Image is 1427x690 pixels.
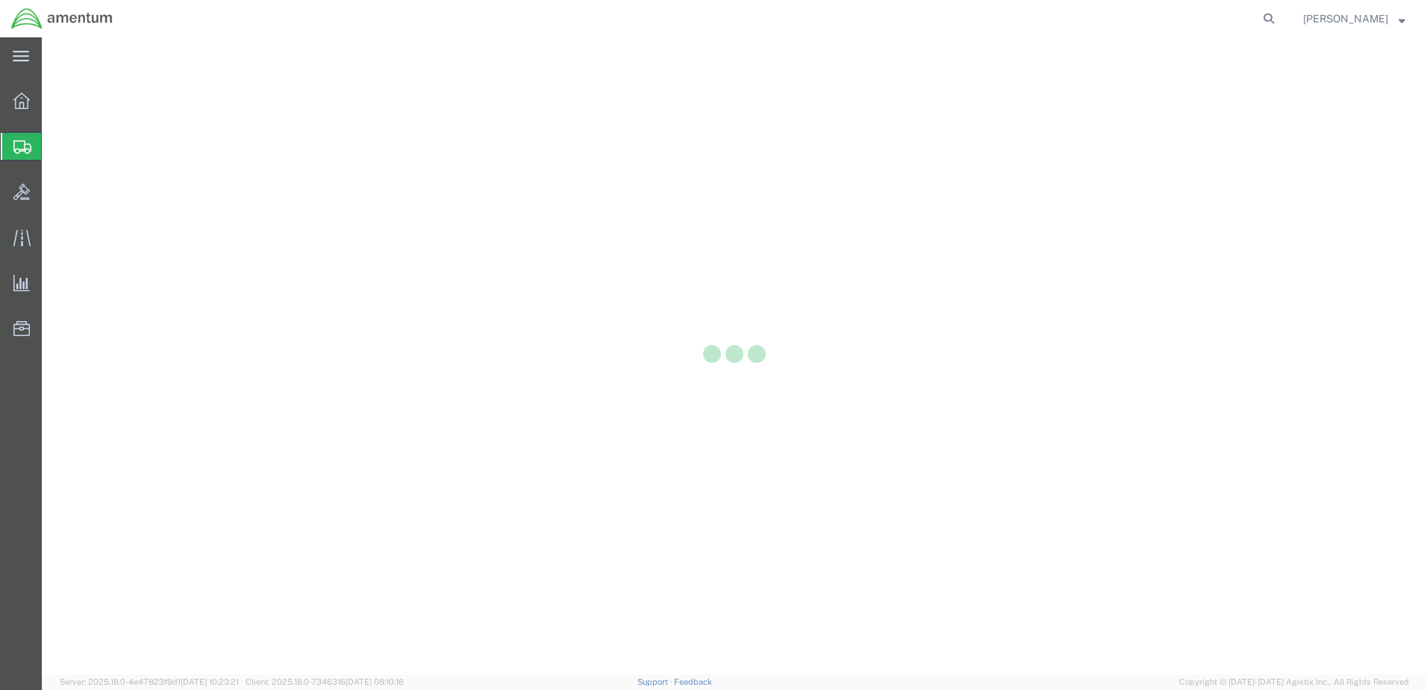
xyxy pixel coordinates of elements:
span: Judy Lackie [1303,10,1388,27]
span: Client: 2025.18.0-7346316 [246,677,404,686]
span: Server: 2025.18.0-4e47823f9d1 [60,677,239,686]
span: [DATE] 08:10:16 [346,677,404,686]
img: logo [10,7,113,30]
a: Feedback [674,677,712,686]
span: [DATE] 10:23:21 [181,677,239,686]
button: [PERSON_NAME] [1302,10,1406,28]
a: Support [637,677,675,686]
span: Copyright © [DATE]-[DATE] Agistix Inc., All Rights Reserved [1179,676,1409,689]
